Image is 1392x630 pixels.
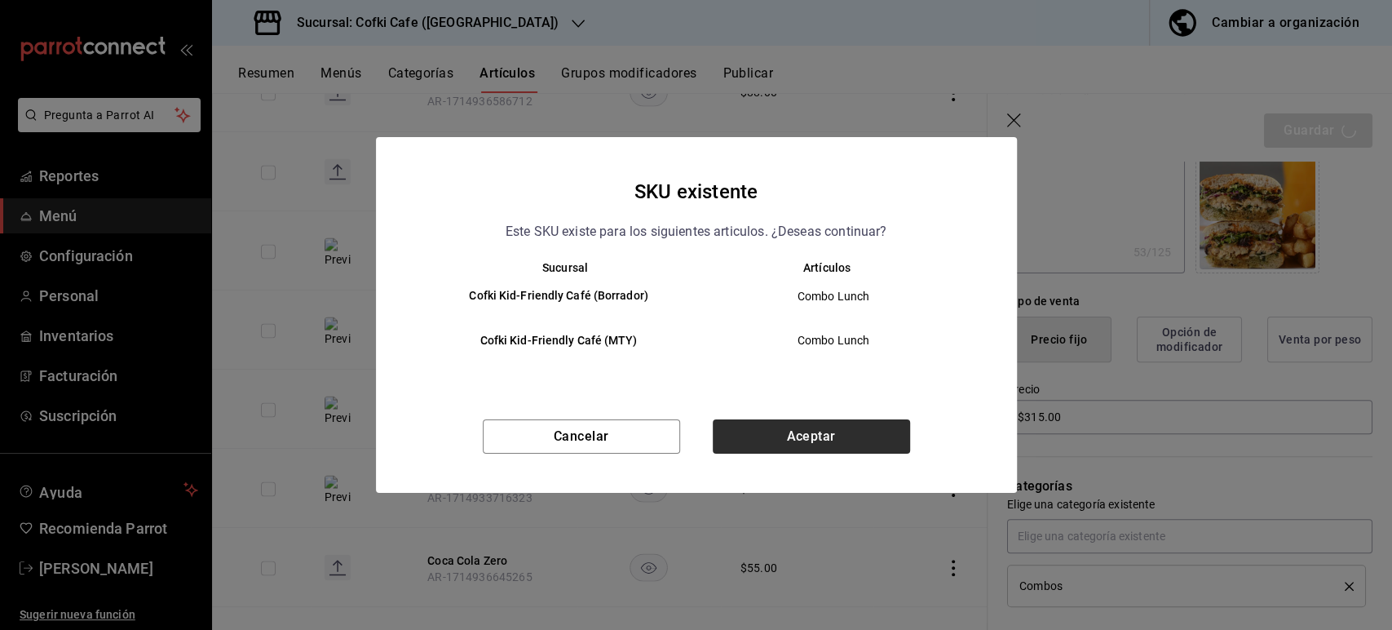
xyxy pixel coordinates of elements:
span: Combo Lunch [710,288,957,304]
th: Sucursal [409,261,696,274]
button: Aceptar [713,419,910,454]
h4: SKU existente [634,176,758,207]
th: Artículos [696,261,984,274]
span: Combo Lunch [710,332,957,348]
h6: Cofki Kid-Friendly Café (Borrador) [435,287,683,305]
h6: Cofki Kid-Friendly Café (MTY) [435,332,683,350]
button: Cancelar [483,419,680,454]
p: Este SKU existe para los siguientes articulos. ¿Deseas continuar? [506,221,887,242]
